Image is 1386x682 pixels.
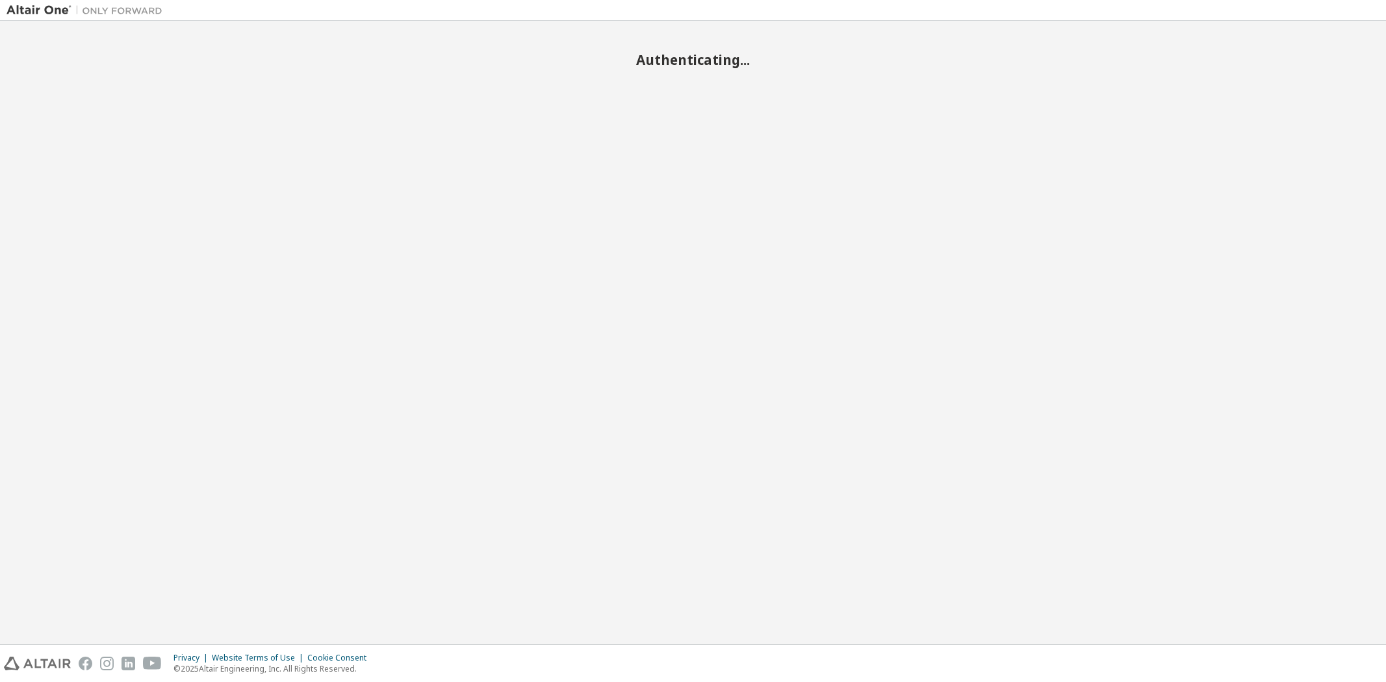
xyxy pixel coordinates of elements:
img: youtube.svg [143,657,162,670]
img: facebook.svg [79,657,92,670]
img: altair_logo.svg [4,657,71,670]
div: Privacy [173,653,212,663]
div: Website Terms of Use [212,653,307,663]
img: linkedin.svg [122,657,135,670]
img: instagram.svg [100,657,114,670]
div: Cookie Consent [307,653,374,663]
p: © 2025 Altair Engineering, Inc. All Rights Reserved. [173,663,374,674]
img: Altair One [6,4,169,17]
h2: Authenticating... [6,51,1380,68]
